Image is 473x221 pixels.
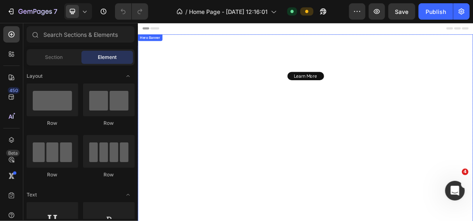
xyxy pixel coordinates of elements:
span: / [185,7,187,16]
span: Section [45,54,63,61]
button: Publish [419,3,453,20]
a: Learn More [219,72,273,84]
div: 450 [8,87,20,94]
span: Layout [27,72,43,80]
span: Home Page - [DATE] 12:16:01 [189,7,268,16]
span: Element [98,54,117,61]
span: Learn More [229,73,263,82]
div: Row [83,120,135,127]
input: Search Sections & Elements [27,26,135,43]
span: Text [27,191,37,198]
div: Row [83,171,135,178]
strong: SNAPTAIN P40 [138,19,304,52]
span: Toggle open [122,188,135,201]
div: Beta [6,150,20,156]
button: 7 [3,3,61,20]
div: Publish [426,7,446,16]
div: Row [27,120,78,127]
iframe: Design area [138,23,473,221]
div: Row [27,171,78,178]
span: 4 [462,169,468,175]
button: Save [388,3,415,20]
span: Toggle open [122,70,135,83]
div: Undo/Redo [115,3,148,20]
div: Hero Banner [2,18,34,25]
span: Save [395,8,409,15]
p: 7 [54,7,57,16]
iframe: Intercom live chat [445,181,465,201]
